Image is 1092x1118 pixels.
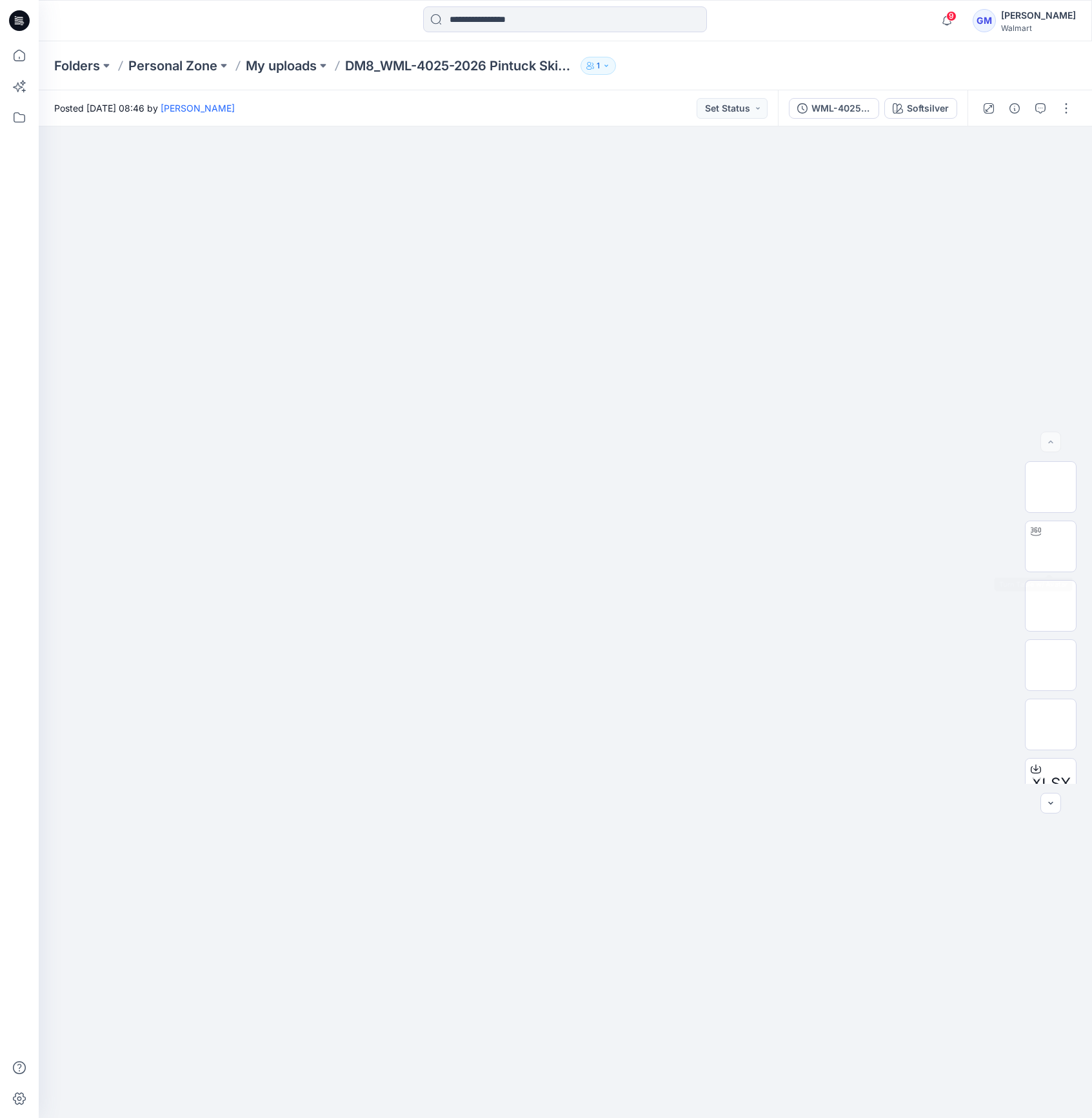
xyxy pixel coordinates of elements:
[246,57,317,75] a: My uploads
[1001,23,1076,33] div: Walmart
[345,57,575,75] p: DM8_WML-4025-2026 Pintuck Skinny Jeans
[54,57,100,75] a: Folders
[128,57,217,75] a: Personal Zone
[973,9,996,32] div: GM
[811,101,871,115] div: WML-4025-2026 Pintuck Skinny Jeans_Full Colorway
[884,98,957,119] button: Softsilver
[161,103,235,114] a: [PERSON_NAME]
[1004,98,1025,119] button: Details
[946,11,957,21] span: 9
[597,59,600,73] p: 1
[789,98,879,119] button: WML-4025-2026 Pintuck Skinny Jeans_Full Colorway
[54,101,235,115] span: Posted [DATE] 08:46 by
[581,57,616,75] button: 1
[1001,8,1076,23] div: [PERSON_NAME]
[1031,772,1071,795] span: XLSX
[907,101,949,115] div: Softsilver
